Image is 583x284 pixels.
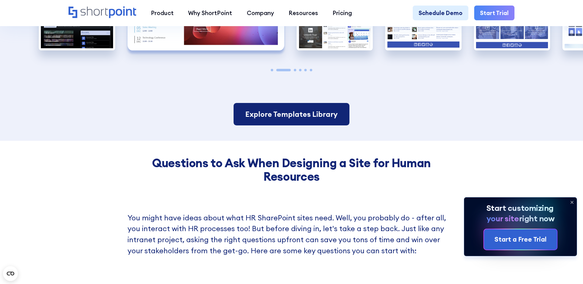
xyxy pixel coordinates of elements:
span: Go to slide 2 [276,69,291,71]
div: Resources [289,9,318,17]
span: Go to slide 6 [310,69,312,71]
a: Resources [281,6,325,20]
span: Go to slide 1 [271,69,273,71]
span: Go to slide 3 [294,69,296,71]
a: Pricing [325,6,359,20]
p: You might have ideas about what HR SharePoint sites need. Well, you probably do - after all, you ... [128,212,455,256]
div: Why ShortPoint [188,9,232,17]
a: Home [69,6,136,19]
div: Company [247,9,274,17]
span: Go to slide 5 [304,69,307,71]
span: Go to slide 4 [299,69,301,71]
button: Open CMP widget [3,266,18,281]
a: Explore Templates Library [234,103,349,126]
a: Start Trial [474,6,514,20]
a: Start a Free Trial [484,229,557,250]
iframe: Chat Widget [552,254,583,284]
div: Chatwidget [552,254,583,284]
div: Product [151,9,174,17]
div: Pricing [333,9,352,17]
a: Why ShortPoint [181,6,239,20]
strong: Questions to Ask When Designing a Site for Human Resources [152,156,431,184]
a: Schedule Demo [413,6,468,20]
div: Start a Free Trial [494,235,546,244]
a: Product [144,6,181,20]
a: Company [239,6,281,20]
